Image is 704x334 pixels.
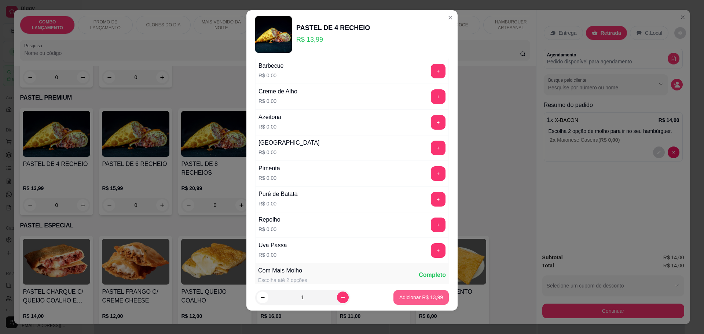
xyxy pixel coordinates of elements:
[444,12,456,23] button: Close
[431,64,445,78] button: add
[258,138,320,147] div: [GEOGRAPHIC_DATA]
[431,141,445,155] button: add
[258,149,320,156] p: R$ 0,00
[258,87,297,96] div: Creme de Alho
[431,89,445,104] button: add
[258,97,297,105] p: R$ 0,00
[258,174,280,182] p: R$ 0,00
[258,241,287,250] div: Uva Passa
[296,23,370,33] div: PASTEL DE 4 RECHEIO
[258,226,280,233] p: R$ 0,00
[258,72,284,79] p: R$ 0,00
[258,277,307,284] div: Escolha até 2 opções
[431,243,445,258] button: add
[258,266,307,275] div: Com Mais Molho
[255,16,292,53] img: product-image
[258,164,280,173] div: Pimenta
[258,190,298,198] div: Purê de Batata
[296,34,370,45] p: R$ 13,99
[431,192,445,207] button: add
[431,218,445,232] button: add
[258,123,281,130] p: R$ 0,00
[399,294,443,301] p: Adicionar R$ 13,99
[393,290,449,305] button: Adicionar R$ 13,99
[419,271,446,279] div: Completo
[258,251,287,259] p: R$ 0,00
[258,113,281,122] div: Azeitona
[431,115,445,130] button: add
[258,62,284,70] div: Barbecue
[431,166,445,181] button: add
[258,215,280,224] div: Repolho
[257,292,268,303] button: decrease-product-quantity
[337,292,349,303] button: increase-product-quantity
[258,200,298,207] p: R$ 0,00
